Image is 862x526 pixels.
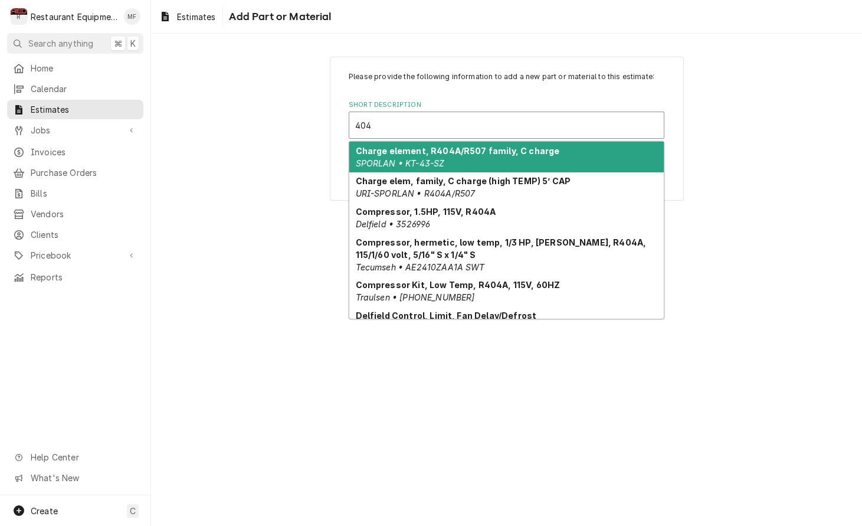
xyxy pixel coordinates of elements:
[114,37,122,50] span: ⌘
[356,176,571,186] strong: Charge elem, family, C charge (high TEMP) 5’ CAP
[7,447,143,467] a: Go to Help Center
[7,33,143,54] button: Search anything⌘K
[356,207,496,217] strong: Compressor, 1.5HP, 115V, R404A
[31,103,137,116] span: Estimates
[31,124,120,136] span: Jobs
[130,37,136,50] span: K
[28,37,93,50] span: Search anything
[349,100,664,110] label: Short Description
[356,188,476,198] em: URI-SPORLAN • R404A/R507
[31,451,136,463] span: Help Center
[31,11,117,23] div: Restaurant Equipment Diagnostics
[31,187,137,200] span: Bills
[31,228,137,241] span: Clients
[356,280,561,290] strong: Compressor Kit, Low Temp, R404A, 115V, 60HZ
[356,262,485,272] em: Tecumseh • AE2410ZAA1A SWT
[356,237,647,260] strong: Compressor, hermetic, low temp, 1/3 HP, [PERSON_NAME], R404A, 115/1/60 volt, 5/16" S x 1/4" S
[11,8,27,25] div: R
[356,146,560,156] strong: Charge element, R404A/R507 family, C charge
[349,71,664,139] div: Line Item Create/Update Form
[225,9,331,25] span: Add Part or Material
[330,57,684,201] div: Line Item Create/Update
[177,11,215,23] span: Estimates
[31,472,136,484] span: What's New
[356,158,445,168] em: SPORLAN • KT-43-SZ
[7,184,143,203] a: Bills
[7,120,143,140] a: Go to Jobs
[356,219,431,229] em: Delfield • 3526996
[7,58,143,78] a: Home
[7,79,143,99] a: Calendar
[356,311,537,321] strong: Delfield Control, Limit, Fan Delay/Defrost
[11,8,27,25] div: Restaurant Equipment Diagnostics's Avatar
[130,505,136,517] span: C
[7,468,143,488] a: Go to What's New
[7,142,143,162] a: Invoices
[7,267,143,287] a: Reports
[7,204,143,224] a: Vendors
[7,100,143,119] a: Estimates
[31,208,137,220] span: Vendors
[31,271,137,283] span: Reports
[31,249,120,262] span: Pricebook
[7,246,143,265] a: Go to Pricebook
[7,163,143,182] a: Purchase Orders
[155,7,220,27] a: Estimates
[31,506,58,516] span: Create
[356,292,475,302] em: Traulsen • [PHONE_NUMBER]
[349,100,664,139] div: Short Description
[124,8,140,25] div: MF
[31,146,137,158] span: Invoices
[349,71,664,82] p: Please provide the following information to add a new part or material to this estimate:
[124,8,140,25] div: Madyson Fisher's Avatar
[31,83,137,95] span: Calendar
[31,166,137,179] span: Purchase Orders
[7,225,143,244] a: Clients
[31,62,137,74] span: Home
